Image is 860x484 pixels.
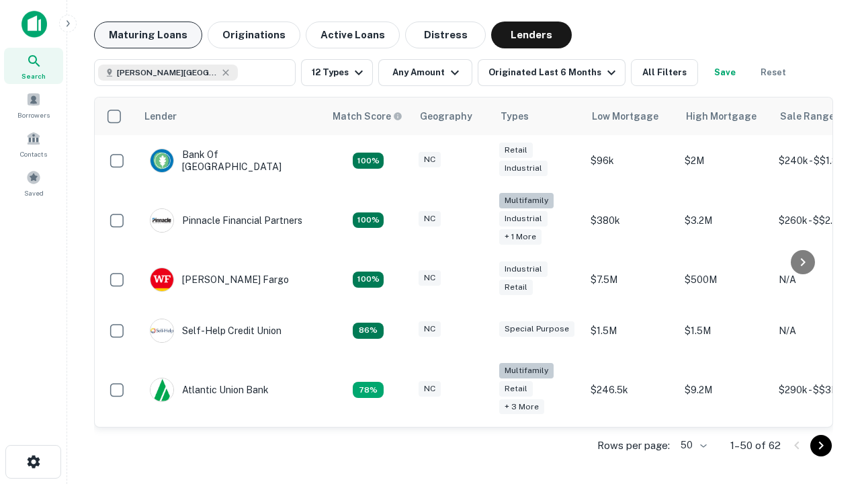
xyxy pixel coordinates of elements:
[353,153,384,169] div: Matching Properties: 14, hasApolloMatch: undefined
[21,71,46,81] span: Search
[306,22,400,48] button: Active Loans
[478,59,626,86] button: Originated Last 6 Months
[499,143,533,158] div: Retail
[631,59,698,86] button: All Filters
[150,268,173,291] img: picture
[793,333,860,398] iframe: Chat Widget
[810,435,832,456] button: Go to next page
[499,193,554,208] div: Multifamily
[419,211,441,227] div: NC
[144,108,177,124] div: Lender
[136,97,325,135] th: Lender
[499,399,544,415] div: + 3 more
[597,438,670,454] p: Rows per page:
[419,152,441,167] div: NC
[150,149,311,173] div: Bank Of [GEOGRAPHIC_DATA]
[150,378,269,402] div: Atlantic Union Bank
[584,254,678,305] td: $7.5M
[150,378,173,401] img: picture
[499,161,548,176] div: Industrial
[678,305,772,356] td: $1.5M
[730,438,781,454] p: 1–50 of 62
[94,22,202,48] button: Maturing Loans
[353,382,384,398] div: Matching Properties: 10, hasApolloMatch: undefined
[678,254,772,305] td: $500M
[4,48,63,84] a: Search
[499,321,574,337] div: Special Purpose
[752,59,795,86] button: Reset
[584,305,678,356] td: $1.5M
[499,261,548,277] div: Industrial
[353,212,384,229] div: Matching Properties: 23, hasApolloMatch: undefined
[378,59,472,86] button: Any Amount
[150,268,289,292] div: [PERSON_NAME] Fargo
[333,109,402,124] div: Capitalize uses an advanced AI algorithm to match your search with the best lender. The match sco...
[592,108,658,124] div: Low Mortgage
[499,280,533,295] div: Retail
[150,149,173,172] img: picture
[20,149,47,159] span: Contacts
[686,108,757,124] div: High Mortgage
[150,209,173,232] img: picture
[499,229,542,245] div: + 1 more
[675,436,709,455] div: 50
[678,356,772,424] td: $9.2M
[492,97,584,135] th: Types
[703,59,746,86] button: Save your search to get updates of matches that match your search criteria.
[499,363,554,378] div: Multifamily
[491,22,572,48] button: Lenders
[584,186,678,254] td: $380k
[412,97,492,135] th: Geography
[353,323,384,339] div: Matching Properties: 11, hasApolloMatch: undefined
[405,22,486,48] button: Distress
[419,381,441,397] div: NC
[488,65,619,81] div: Originated Last 6 Months
[419,321,441,337] div: NC
[150,208,302,233] div: Pinnacle Financial Partners
[24,188,44,198] span: Saved
[419,270,441,286] div: NC
[678,97,772,135] th: High Mortgage
[17,110,50,120] span: Borrowers
[4,87,63,123] a: Borrowers
[501,108,529,124] div: Types
[4,126,63,162] a: Contacts
[584,356,678,424] td: $246.5k
[499,211,548,227] div: Industrial
[584,135,678,186] td: $96k
[353,272,384,288] div: Matching Properties: 14, hasApolloMatch: undefined
[584,97,678,135] th: Low Mortgage
[150,319,173,342] img: picture
[678,186,772,254] td: $3.2M
[780,108,834,124] div: Sale Range
[420,108,472,124] div: Geography
[117,67,218,79] span: [PERSON_NAME][GEOGRAPHIC_DATA], [GEOGRAPHIC_DATA]
[333,109,400,124] h6: Match Score
[301,59,373,86] button: 12 Types
[499,381,533,397] div: Retail
[678,135,772,186] td: $2M
[208,22,300,48] button: Originations
[4,165,63,201] a: Saved
[325,97,412,135] th: Capitalize uses an advanced AI algorithm to match your search with the best lender. The match sco...
[21,11,47,38] img: capitalize-icon.png
[150,319,282,343] div: Self-help Credit Union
